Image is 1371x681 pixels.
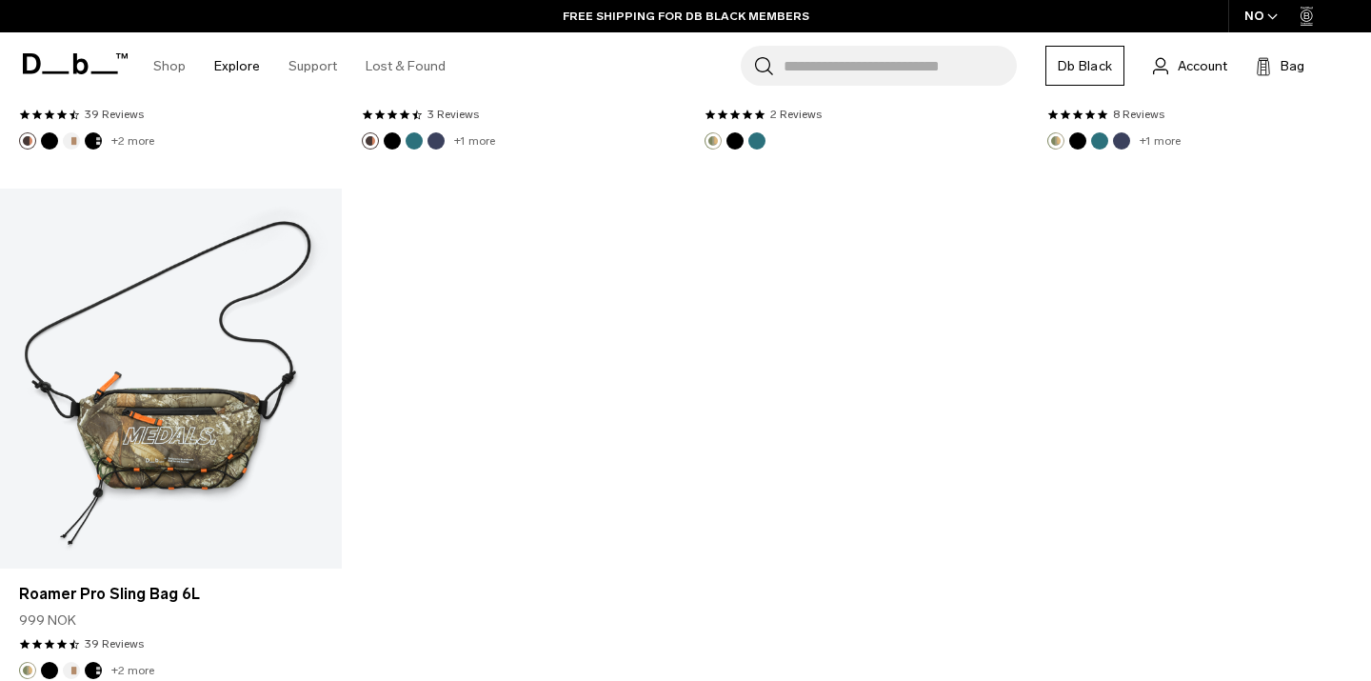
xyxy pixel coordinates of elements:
a: Lost & Found [366,32,446,100]
button: Homegrown with Lu [362,132,379,150]
a: FREE SHIPPING FOR DB BLACK MEMBERS [563,8,809,25]
button: Blue Hour [1113,132,1130,150]
a: Account [1153,54,1227,77]
a: Roamer Pro Sling Bag 6L [19,583,323,606]
a: 2 reviews [770,106,822,123]
a: +2 more [111,664,154,677]
nav: Main Navigation [139,32,460,100]
span: Bag [1281,56,1304,76]
button: Black Out [1069,132,1086,150]
button: Black Out [41,662,58,679]
button: Midnight Teal [748,132,765,150]
button: Black Out [41,132,58,150]
button: Bag [1256,54,1304,77]
button: Homegrown with Lu [19,132,36,150]
a: Explore [214,32,260,100]
button: Db x Beyond Medals [1047,132,1064,150]
a: Db Black [1045,46,1124,86]
button: Midnight Teal [406,132,423,150]
button: Blue Hour [427,132,445,150]
button: Charcoal Grey [85,662,102,679]
span: 999 NOK [19,611,76,631]
a: 39 reviews [85,635,144,652]
button: Charcoal Grey [85,132,102,150]
a: +1 more [454,134,495,148]
button: Db x Beyond Medals [705,132,722,150]
button: Midnight Teal [1091,132,1108,150]
span: Account [1178,56,1227,76]
button: Black Out [384,132,401,150]
button: Black Out [726,132,744,150]
a: 8 reviews [1113,106,1164,123]
a: 3 reviews [427,106,479,123]
a: Support [288,32,337,100]
a: +1 more [1140,134,1181,148]
button: Db x Beyond Medals [19,662,36,679]
a: +2 more [111,134,154,148]
button: Oatmilk [63,132,80,150]
a: 39 reviews [85,106,144,123]
button: Oatmilk [63,662,80,679]
a: Shop [153,32,186,100]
